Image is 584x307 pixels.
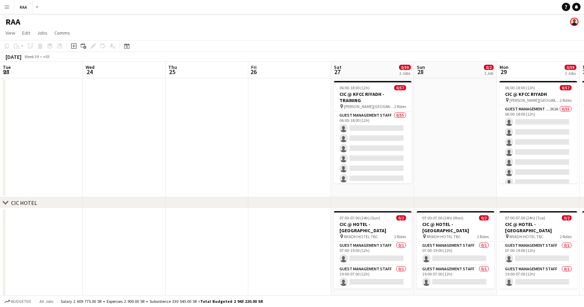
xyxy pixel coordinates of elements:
span: Total Budgeted 2 943 220.00 SR [200,299,263,304]
span: Jobs [37,30,47,36]
button: Budgeted [3,298,32,305]
app-card-role: Guest Management Staff0/107:00-19:00 (12h) [417,242,494,265]
span: Wed [86,64,95,70]
div: Salary 2 609 775.00 SR + Expenses 2 900.00 SR + Subsistence 330 545.00 SR = [61,299,263,304]
span: Mon [499,64,508,70]
span: [PERSON_NAME][GEOGRAPHIC_DATA] [344,104,394,109]
span: 24 [85,68,95,76]
span: 07:00-07:00 (24h) (Mon) [422,215,463,220]
span: 06:00-18:00 (12h) [505,85,535,90]
span: RIYADH HOTEL TBC [510,234,543,239]
a: Edit [19,28,33,37]
app-job-card: 07:00-07:00 (24h) (Tue)0/2CIC @ HOTEL - [GEOGRAPHIC_DATA] RIYADH HOTEL TBC2 RolesGuest Management... [499,211,577,289]
app-card-role: Guest Management Staff0/119:00-07:00 (12h) [417,265,494,289]
span: 25 [167,68,177,76]
app-card-role: Guest Management Staff0/107:00-19:00 (12h) [334,242,412,265]
span: 06:00-18:00 (12h) [339,85,370,90]
app-job-card: 06:00-18:00 (12h)0/57CIC @ KFCC RIYADH [PERSON_NAME][GEOGRAPHIC_DATA]2 RolesGuest Management Staf... [499,81,577,183]
h3: CIC @ KFCC RIYADH - TRAINING [334,91,412,103]
div: 2 Jobs [399,71,410,76]
div: 1 Job [484,71,493,76]
span: 28 [416,68,425,76]
app-card-role: Guest Management Staff0/107:00-19:00 (12h) [499,242,577,265]
span: Comms [54,30,70,36]
div: 2 Jobs [565,71,576,76]
span: 23 [2,68,11,76]
span: 2 Roles [477,234,489,239]
div: [DATE] [6,53,21,60]
h3: CIC @ HOTEL - [GEOGRAPHIC_DATA] [334,221,412,234]
span: 0/57 [394,85,406,90]
app-card-role: Guest Management Staff0/119:00-07:00 (12h) [334,265,412,289]
span: Tue [3,64,11,70]
a: Comms [52,28,73,37]
app-user-avatar: Kenan Tesfaselase [570,18,578,26]
app-job-card: 07:00-07:00 (24h) (Sun)0/2CIC @ HOTEL - [GEOGRAPHIC_DATA] RIYADH HOTEL TBC2 RolesGuest Management... [334,211,412,289]
a: Jobs [34,28,50,37]
span: 29 [498,68,508,76]
span: All jobs [38,299,55,304]
h3: CIC @ KFCC RIYADH [499,91,577,97]
span: [PERSON_NAME][GEOGRAPHIC_DATA] [510,98,560,103]
a: View [3,28,18,37]
span: RIYADH HOTEL TBC [427,234,461,239]
span: 0/2 [396,215,406,220]
span: 26 [250,68,257,76]
span: Sat [334,64,342,70]
h3: CIC @ HOTEL - [GEOGRAPHIC_DATA] [417,221,494,234]
span: 2 Roles [394,234,406,239]
span: 0/59 [565,65,576,70]
div: CIC HOTEL [11,199,37,206]
span: Thu [168,64,177,70]
span: Budgeted [11,299,31,304]
span: 07:00-07:00 (24h) (Sun) [339,215,380,220]
span: 2 Roles [560,234,572,239]
span: 0/2 [562,215,572,220]
span: Week 39 [23,54,40,59]
span: View [6,30,15,36]
span: RIYADH HOTEL TBC [344,234,378,239]
span: 0/59 [399,65,411,70]
span: 2 Roles [394,104,406,109]
span: 0/57 [560,85,572,90]
span: Edit [22,30,30,36]
app-job-card: 06:00-18:00 (12h)0/57CIC @ KFCC RIYADH - TRAINING [PERSON_NAME][GEOGRAPHIC_DATA]2 RolesGuest Mana... [334,81,412,183]
h1: RAA [6,17,20,27]
span: 0/2 [479,215,489,220]
app-job-card: 07:00-07:00 (24h) (Mon)0/2CIC @ HOTEL - [GEOGRAPHIC_DATA] RIYADH HOTEL TBC2 RolesGuest Management... [417,211,494,289]
span: 07:00-07:00 (24h) (Tue) [505,215,545,220]
app-card-role: Guest Management Staff0/119:00-07:00 (12h) [499,265,577,289]
span: Fri [251,64,257,70]
button: RAA [14,0,33,14]
span: 0/2 [484,65,494,70]
div: +03 [43,54,50,59]
h3: CIC @ HOTEL - [GEOGRAPHIC_DATA] [499,221,577,234]
span: 27 [333,68,342,76]
span: Sun [417,64,425,70]
span: 2 Roles [560,98,572,103]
